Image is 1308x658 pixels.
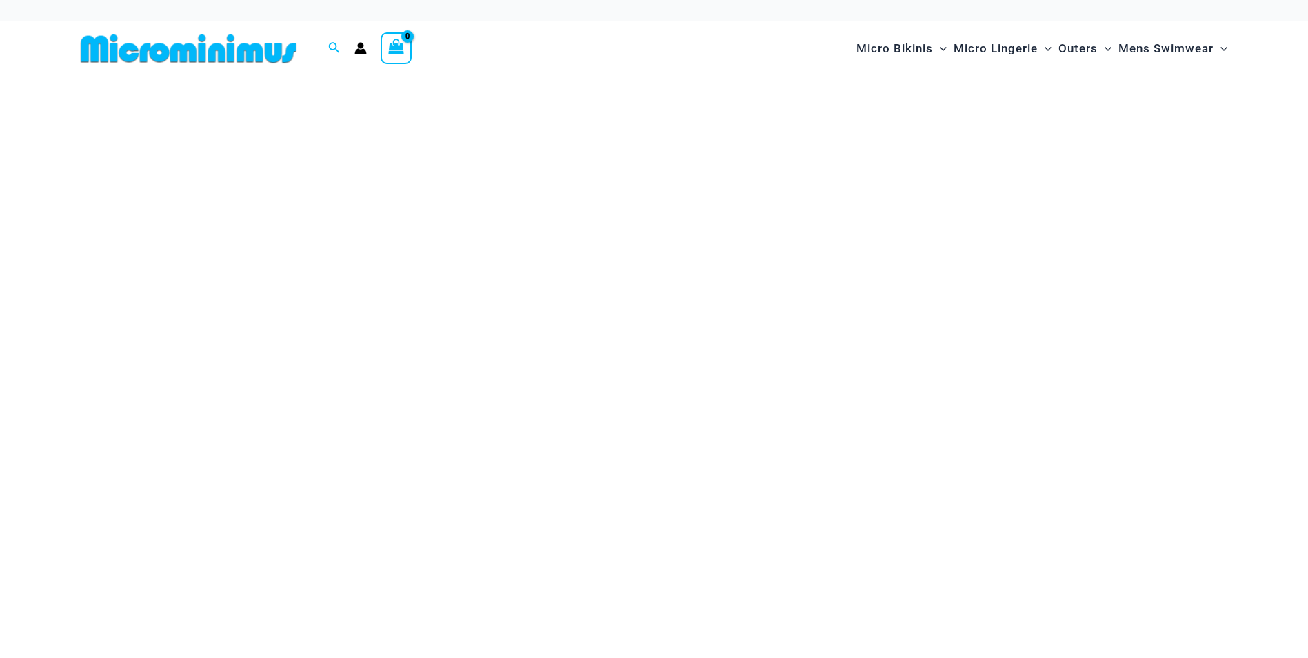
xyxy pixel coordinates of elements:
[328,40,341,57] a: Search icon link
[1058,31,1098,66] span: Outers
[1098,31,1111,66] span: Menu Toggle
[1038,31,1052,66] span: Menu Toggle
[381,32,412,64] a: View Shopping Cart, empty
[853,28,950,70] a: Micro BikinisMenu ToggleMenu Toggle
[1055,28,1115,70] a: OutersMenu ToggleMenu Toggle
[954,31,1038,66] span: Micro Lingerie
[1214,31,1227,66] span: Menu Toggle
[75,33,302,64] img: MM SHOP LOGO FLAT
[354,42,367,54] a: Account icon link
[1115,28,1231,70] a: Mens SwimwearMenu ToggleMenu Toggle
[851,26,1234,72] nav: Site Navigation
[1118,31,1214,66] span: Mens Swimwear
[950,28,1055,70] a: Micro LingerieMenu ToggleMenu Toggle
[933,31,947,66] span: Menu Toggle
[856,31,933,66] span: Micro Bikinis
